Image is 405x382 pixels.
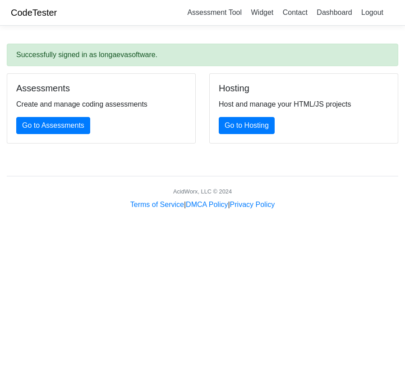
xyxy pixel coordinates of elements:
[184,5,245,20] a: Assessment Tool
[130,199,275,210] div: | |
[186,201,228,208] a: DMCA Policy
[247,5,277,20] a: Widget
[279,5,311,20] a: Contact
[16,117,90,134] a: Go to Assessments
[130,201,184,208] a: Terms of Service
[219,83,389,94] h5: Hosting
[16,83,186,94] h5: Assessments
[358,5,387,20] a: Logout
[16,99,186,110] p: Create and manage coding assessments
[313,5,355,20] a: Dashboard
[11,8,57,18] a: CodeTester
[230,201,275,208] a: Privacy Policy
[219,117,275,134] a: Go to Hosting
[7,44,398,66] div: Successfully signed in as longaevasoftware.
[173,187,232,196] div: AcidWorx, LLC © 2024
[219,99,389,110] p: Host and manage your HTML/JS projects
